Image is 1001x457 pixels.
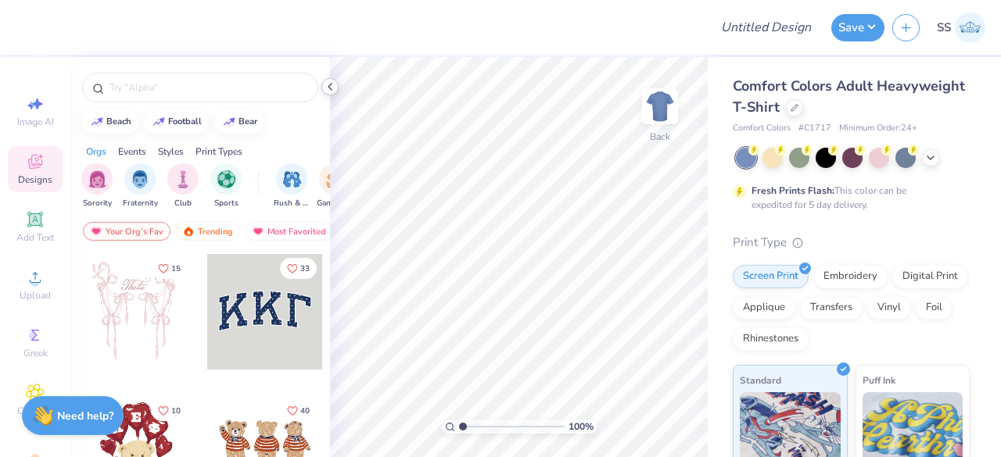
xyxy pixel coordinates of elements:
[867,296,911,320] div: Vinyl
[108,80,308,95] input: Try "Alpha"
[214,110,264,134] button: bear
[20,289,51,302] span: Upload
[800,296,863,320] div: Transfers
[709,12,823,43] input: Untitled Design
[798,122,831,135] span: # C1717
[274,163,310,209] button: filter button
[280,400,317,421] button: Like
[83,222,170,241] div: Your Org's Fav
[317,198,353,209] span: Game Day
[217,170,235,188] img: Sports Image
[733,265,809,288] div: Screen Print
[733,234,970,252] div: Print Type
[171,407,181,415] span: 10
[569,420,594,434] span: 100 %
[81,163,113,209] div: filter for Sorority
[210,163,242,209] button: filter button
[57,409,113,423] strong: Need help?
[280,258,317,279] button: Like
[300,265,310,273] span: 33
[83,198,112,209] span: Sorority
[168,117,202,126] div: football
[123,198,158,209] span: Fraternity
[326,170,344,188] img: Game Day Image
[182,226,195,237] img: trending.gif
[175,222,240,241] div: Trending
[16,231,54,244] span: Add Text
[644,91,676,122] img: Back
[144,110,209,134] button: football
[813,265,888,288] div: Embroidery
[167,163,199,209] div: filter for Club
[733,77,965,116] span: Comfort Colors Adult Heavyweight T-Shirt
[131,170,149,188] img: Fraternity Image
[118,145,146,159] div: Events
[733,122,791,135] span: Comfort Colors
[839,122,917,135] span: Minimum Order: 24 +
[937,12,985,43] a: SS
[90,226,102,237] img: most_fav.gif
[955,12,985,43] img: Sonia Seth
[151,400,188,421] button: Like
[174,170,192,188] img: Club Image
[196,145,242,159] div: Print Types
[317,163,353,209] button: filter button
[171,265,181,273] span: 15
[91,117,103,127] img: trend_line.gif
[283,170,301,188] img: Rush & Bid Image
[252,226,264,237] img: most_fav.gif
[300,407,310,415] span: 40
[23,347,48,359] span: Greek
[733,327,809,351] div: Rhinestones
[18,173,52,186] span: Designs
[167,163,199,209] button: filter button
[151,258,188,279] button: Like
[239,117,257,126] div: bear
[831,14,884,41] button: Save
[106,117,131,126] div: beach
[740,372,781,388] span: Standard
[650,130,670,144] div: Back
[17,116,54,128] span: Image AI
[123,163,158,209] div: filter for Fraternity
[317,163,353,209] div: filter for Game Day
[210,163,242,209] div: filter for Sports
[88,170,106,188] img: Sorority Image
[174,198,192,209] span: Club
[916,296,953,320] div: Foil
[274,198,310,209] span: Rush & Bid
[123,163,158,209] button: filter button
[81,163,113,209] button: filter button
[733,296,795,320] div: Applique
[8,405,63,430] span: Clipart & logos
[892,265,968,288] div: Digital Print
[82,110,138,134] button: beach
[752,184,944,212] div: This color can be expedited for 5 day delivery.
[152,117,165,127] img: trend_line.gif
[863,372,895,388] span: Puff Ink
[937,19,951,37] span: SS
[752,184,834,197] strong: Fresh Prints Flash:
[214,198,239,209] span: Sports
[86,145,106,159] div: Orgs
[274,163,310,209] div: filter for Rush & Bid
[245,222,333,241] div: Most Favorited
[158,145,184,159] div: Styles
[223,117,235,127] img: trend_line.gif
